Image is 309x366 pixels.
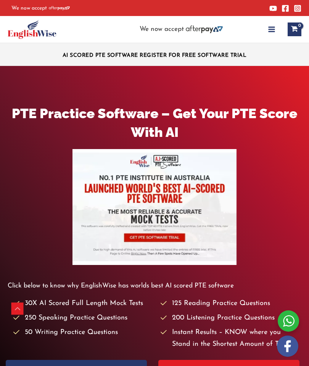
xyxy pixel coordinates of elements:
[49,6,70,10] img: Afterpay-Logo
[269,5,277,12] a: YouTube
[161,312,301,324] li: 200 Listening Practice Questions
[161,298,301,309] li: 125 Reading Practice Questions
[8,20,56,39] img: cropped-ew-logo
[282,5,289,12] a: Facebook
[57,47,253,62] aside: Header Widget 1
[277,335,298,357] img: white-facebook.png
[140,26,184,33] span: We now accept
[161,327,301,350] li: Instant Results – KNOW where you Stand in the Shortest Amount of Time
[11,5,47,12] span: We now accept
[8,104,301,141] h1: PTE Practice Software – Get Your PTE Score With AI
[63,53,247,58] a: AI SCORED PTE SOFTWARE REGISTER FOR FREE SOFTWARE TRIAL
[72,149,237,265] img: pte-institute-main
[13,327,154,338] li: 50 Writing Practice Questions
[186,26,223,33] img: Afterpay-Logo
[13,298,154,309] li: 30X AI Scored Full Length Mock Tests
[294,5,301,12] a: Instagram
[13,312,154,324] li: 250 Speaking Practice Questions
[136,26,227,34] aside: Header Widget 2
[8,280,301,292] p: Click below to know why EnglishWise has worlds best AI scored PTE software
